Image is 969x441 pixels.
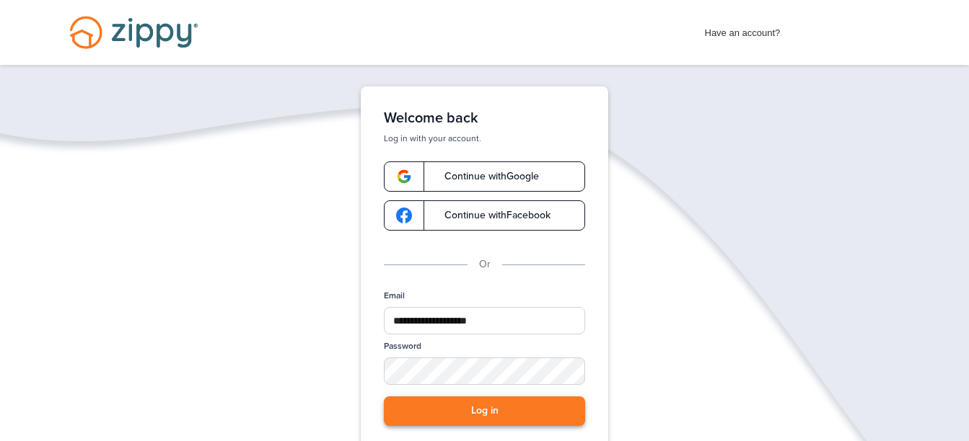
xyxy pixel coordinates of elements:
h1: Welcome back [384,110,585,127]
a: google-logoContinue withGoogle [384,161,585,192]
p: Log in with your account. [384,133,585,144]
input: Email [384,307,585,334]
img: google-logo [396,208,412,223]
img: google-logo [396,169,412,184]
input: Password [384,357,585,385]
span: Continue with Google [430,171,539,182]
span: Continue with Facebook [430,210,551,220]
button: Log in [384,396,585,426]
span: Have an account? [705,18,781,41]
a: google-logoContinue withFacebook [384,200,585,231]
p: Or [479,257,491,272]
label: Password [384,340,421,352]
label: Email [384,290,405,302]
